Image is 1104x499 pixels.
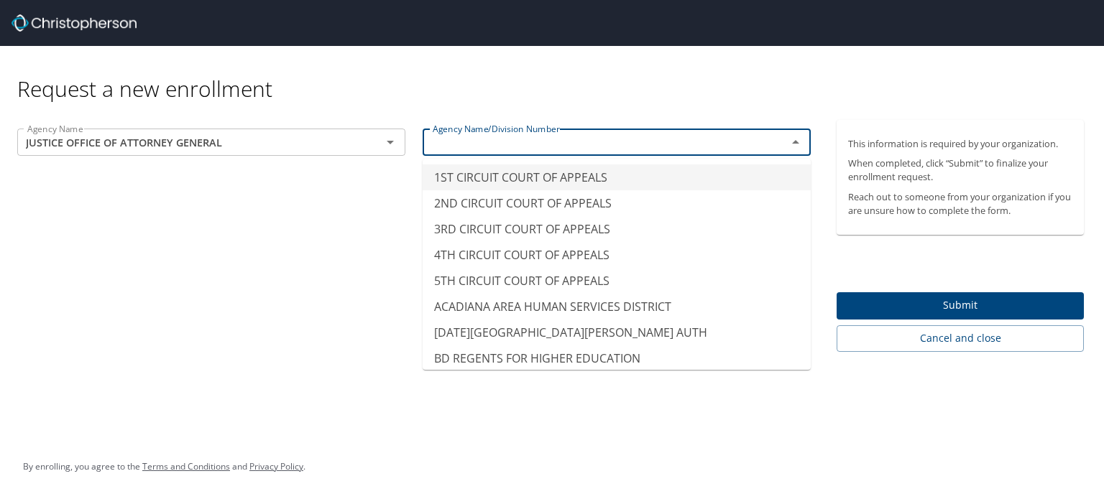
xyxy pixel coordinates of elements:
[142,460,230,472] a: Terms and Conditions
[786,132,806,152] button: Close
[423,242,811,268] li: 4TH CIRCUIT COURT OF APPEALS
[837,325,1084,352] button: Cancel and close
[848,190,1072,218] p: Reach out to someone from your organization if you are unsure how to complete the form.
[380,132,400,152] button: Open
[848,157,1072,184] p: When completed, click “Submit” to finalize your enrollment request.
[423,294,811,320] li: ACADIANA AREA HUMAN SERVICES DISTRICT
[23,449,305,485] div: By enrolling, you agree to the and .
[423,164,811,190] li: 1ST CIRCUIT COURT OF APPEALS
[848,330,1072,348] span: Cancel and close
[17,46,1095,103] div: Request a new enrollment
[848,137,1072,151] p: This information is required by your organization.
[249,460,303,472] a: Privacy Policy
[423,268,811,294] li: 5TH CIRCUIT COURT OF APPEALS
[423,345,811,371] li: BD REGENTS FOR HIGHER EDUCATION
[423,216,811,242] li: 3RD CIRCUIT COURT OF APPEALS
[423,320,811,345] li: [DATE][GEOGRAPHIC_DATA][PERSON_NAME] AUTH
[848,297,1072,314] span: Submit
[11,14,137,32] img: cbt logo
[837,292,1084,320] button: Submit
[423,190,811,216] li: 2ND CIRCUIT COURT OF APPEALS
